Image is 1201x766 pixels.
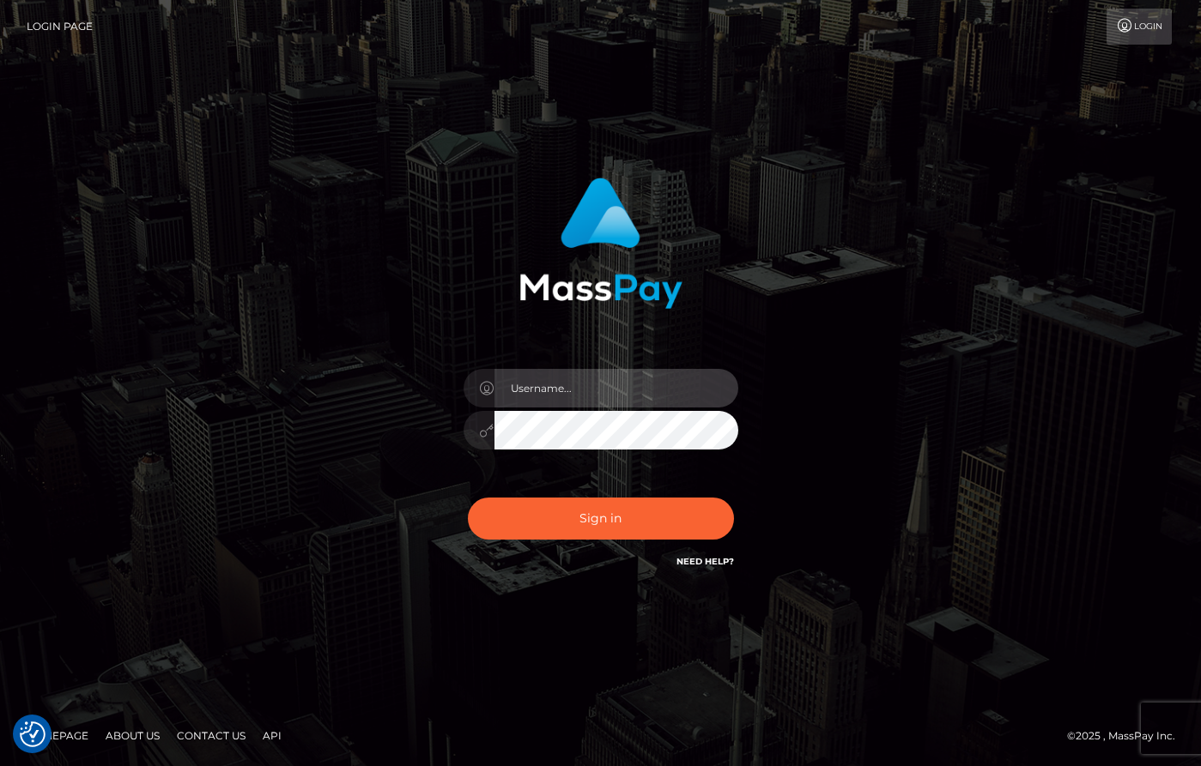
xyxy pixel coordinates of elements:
button: Sign in [468,498,734,540]
a: Homepage [19,722,95,749]
a: Need Help? [676,556,734,567]
a: About Us [99,722,167,749]
a: API [256,722,288,749]
input: Username... [494,369,738,407]
a: Contact Us [170,722,252,749]
img: MassPay Login [519,178,682,309]
div: © 2025 , MassPay Inc. [1067,727,1188,745]
button: Consent Preferences [20,721,45,747]
a: Login Page [27,9,93,45]
a: Login [1107,9,1172,45]
img: Revisit consent button [20,721,45,747]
